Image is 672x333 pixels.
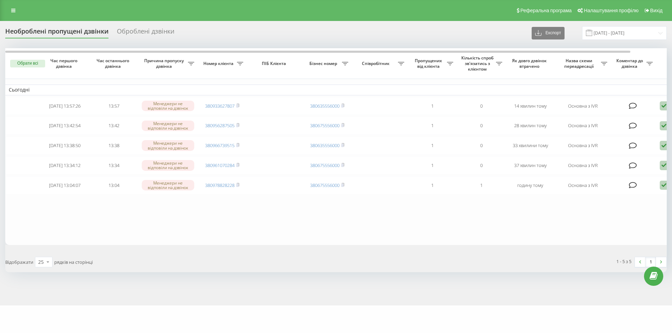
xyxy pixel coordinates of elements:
a: 380635556000 [310,103,339,109]
td: [DATE] 13:34:12 [40,156,89,175]
div: 1 - 5 з 5 [616,258,631,265]
span: Коментар до дзвінка [614,58,646,69]
td: 1 [408,136,457,155]
td: 1 [457,176,506,195]
a: 380956287505 [205,122,234,129]
div: Оброблені дзвінки [117,28,174,38]
td: 13:38 [89,136,138,155]
td: 13:04 [89,176,138,195]
span: Реферальна програма [520,8,572,13]
td: Основна з IVR [555,176,611,195]
div: Необроблені пропущені дзвінки [5,28,108,38]
td: 0 [457,116,506,135]
span: Як довго дзвінок втрачено [511,58,549,69]
span: Відображати [5,259,33,265]
td: [DATE] 13:38:50 [40,136,89,155]
div: 25 [38,259,44,266]
button: Експорт [532,27,565,39]
span: ПІБ Клієнта [253,61,297,66]
span: Пропущених від клієнта [411,58,447,69]
td: [DATE] 13:04:07 [40,176,89,195]
div: Менеджери не відповіли на дзвінок [142,140,194,151]
td: 1 [408,176,457,195]
div: Менеджери не відповіли на дзвінок [142,101,194,111]
td: 37 хвилин тому [506,156,555,175]
button: Обрати всі [10,60,45,67]
td: 0 [457,97,506,115]
div: Менеджери не відповіли на дзвінок [142,160,194,171]
a: 380933627807 [205,103,234,109]
span: Налаштування профілю [584,8,638,13]
div: Менеджери не відповіли на дзвінок [142,121,194,131]
td: 13:34 [89,156,138,175]
span: Бізнес номер [306,61,342,66]
span: Вихід [650,8,663,13]
td: 0 [457,136,506,155]
td: 0 [457,156,506,175]
span: Час першого дзвінка [46,58,84,69]
span: рядків на сторінці [54,259,93,265]
td: годину тому [506,176,555,195]
span: Назва схеми переадресації [558,58,601,69]
td: 1 [408,97,457,115]
td: [DATE] 13:57:26 [40,97,89,115]
td: 33 хвилини тому [506,136,555,155]
td: 13:42 [89,116,138,135]
a: 380675556000 [310,122,339,129]
td: Основна з IVR [555,156,611,175]
td: 1 [408,116,457,135]
a: 380961070284 [205,162,234,168]
span: Кількість спроб зв'язатись з клієнтом [460,55,496,72]
span: Час останнього дзвінка [95,58,133,69]
td: Основна з IVR [555,136,611,155]
td: Основна з IVR [555,97,611,115]
a: 380635556000 [310,142,339,149]
td: 13:57 [89,97,138,115]
a: 380675556000 [310,182,339,188]
td: [DATE] 13:42:54 [40,116,89,135]
a: 1 [645,257,656,267]
td: 1 [408,156,457,175]
span: Співробітник [355,61,398,66]
a: 380966739515 [205,142,234,149]
td: 28 хвилин тому [506,116,555,135]
td: Основна з IVR [555,116,611,135]
span: Номер клієнта [201,61,237,66]
a: 380978828228 [205,182,234,188]
a: 380675556000 [310,162,339,168]
div: Менеджери не відповіли на дзвінок [142,180,194,190]
span: Причина пропуску дзвінка [142,58,188,69]
td: 14 хвилин тому [506,97,555,115]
